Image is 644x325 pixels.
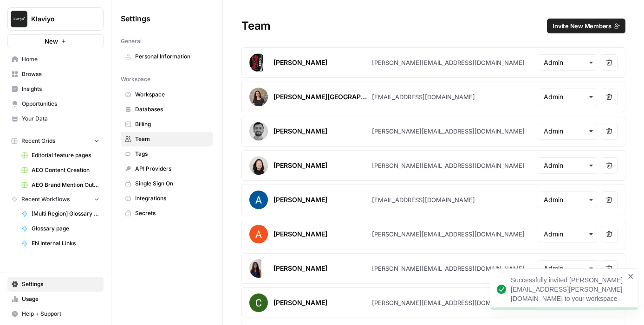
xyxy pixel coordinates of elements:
[135,105,209,114] span: Databases
[135,179,209,188] span: Single Sign On
[372,195,475,204] div: [EMAIL_ADDRESS][DOMAIN_NAME]
[135,90,209,99] span: Workspace
[17,221,104,236] a: Glossary page
[511,275,625,303] div: Successfully invited [PERSON_NAME][EMAIL_ADDRESS][PERSON_NAME][DOMAIN_NAME] to your workspace
[547,19,625,33] button: Invite New Members
[121,49,213,64] a: Personal Information
[32,210,99,218] span: [Multi Region] Glossary Page
[32,181,99,189] span: AEO Brand Mention Outreach
[135,135,209,143] span: Team
[372,298,525,307] div: [PERSON_NAME][EMAIL_ADDRESS][DOMAIN_NAME]
[21,137,55,145] span: Recent Grids
[17,178,104,192] a: AEO Brand Mention Outreach
[11,11,27,27] img: Klaviyo Logo
[249,88,268,106] img: avatar
[121,191,213,206] a: Integrations
[7,292,104,306] a: Usage
[7,96,104,111] a: Opportunities
[22,280,99,288] span: Settings
[7,134,104,148] button: Recent Grids
[7,7,104,31] button: Workspace: Klaviyo
[21,195,70,204] span: Recent Workflows
[7,34,104,48] button: New
[544,264,591,273] input: Admin
[22,310,99,318] span: Help + Support
[544,58,591,67] input: Admin
[135,150,209,158] span: Tags
[121,176,213,191] a: Single Sign On
[32,151,99,159] span: Editorial feature pages
[121,161,213,176] a: API Providers
[121,102,213,117] a: Databases
[249,259,261,278] img: avatar
[273,58,327,67] div: [PERSON_NAME]
[7,67,104,82] a: Browse
[7,306,104,321] button: Help + Support
[223,19,644,33] div: Team
[32,224,99,233] span: Glossary page
[135,209,209,217] span: Secrets
[121,132,213,147] a: Team
[7,111,104,126] a: Your Data
[249,191,268,209] img: avatar
[372,127,525,136] div: [PERSON_NAME][EMAIL_ADDRESS][DOMAIN_NAME]
[249,156,268,175] img: avatar
[121,75,150,83] span: Workspace
[22,295,99,303] span: Usage
[273,229,327,239] div: [PERSON_NAME]
[22,70,99,78] span: Browse
[372,92,475,102] div: [EMAIL_ADDRESS][DOMAIN_NAME]
[273,264,327,273] div: [PERSON_NAME]
[121,87,213,102] a: Workspace
[121,37,142,45] span: General
[553,21,611,31] span: Invite New Members
[17,163,104,178] a: AEO Content Creation
[17,236,104,251] a: EN Internal Links
[249,293,268,312] img: avatar
[372,229,525,239] div: [PERSON_NAME][EMAIL_ADDRESS][DOMAIN_NAME]
[273,298,327,307] div: [PERSON_NAME]
[372,264,525,273] div: [PERSON_NAME][EMAIL_ADDRESS][DOMAIN_NAME]
[135,52,209,61] span: Personal Information
[22,55,99,64] span: Home
[372,161,525,170] div: [PERSON_NAME][EMAIL_ADDRESS][DOMAIN_NAME]
[544,195,591,204] input: Admin
[17,206,104,221] a: [Multi Region] Glossary Page
[121,206,213,221] a: Secrets
[22,115,99,123] span: Your Data
[22,85,99,93] span: Insights
[7,277,104,292] a: Settings
[135,194,209,203] span: Integrations
[135,120,209,128] span: Billing
[544,229,591,239] input: Admin
[22,100,99,108] span: Opportunities
[121,13,150,24] span: Settings
[121,117,213,132] a: Billing
[273,195,327,204] div: [PERSON_NAME]
[17,148,104,163] a: Editorial feature pages
[121,147,213,161] a: Tags
[273,92,368,102] div: [PERSON_NAME][GEOGRAPHIC_DATA]
[7,52,104,67] a: Home
[628,273,634,280] button: close
[249,225,268,243] img: avatar
[7,82,104,96] a: Insights
[32,166,99,174] span: AEO Content Creation
[7,192,104,206] button: Recent Workflows
[273,161,327,170] div: [PERSON_NAME]
[135,165,209,173] span: API Providers
[544,161,591,170] input: Admin
[32,239,99,248] span: EN Internal Links
[273,127,327,136] div: [PERSON_NAME]
[45,37,58,46] span: New
[544,92,591,102] input: Admin
[249,53,263,72] img: avatar
[372,58,525,67] div: [PERSON_NAME][EMAIL_ADDRESS][DOMAIN_NAME]
[31,14,87,24] span: Klaviyo
[544,127,591,136] input: Admin
[249,122,268,140] img: avatar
